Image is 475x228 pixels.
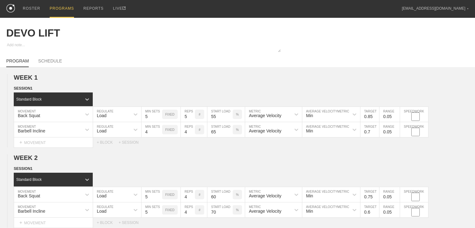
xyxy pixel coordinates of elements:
div: Back Squat [18,113,40,118]
img: logo [6,4,15,12]
p: FIXED [165,208,174,212]
span: WEEK 1 [14,74,38,81]
div: Standard Block [16,97,42,102]
p: FIXED [165,128,174,131]
div: Average Velocity [249,209,281,214]
div: Average Velocity [249,193,281,198]
div: Min [306,113,313,118]
span: WEEK 2 [14,154,38,161]
input: Any [207,107,233,122]
input: Any [207,202,233,217]
div: MOVEMENT [14,218,93,228]
div: Standard Block [16,177,42,182]
div: + BLOCK [97,140,119,145]
p: # [199,128,200,131]
div: + SESSION [119,221,144,225]
div: MOVEMENT [14,137,93,148]
p: # [199,193,200,196]
div: Min [306,193,313,198]
p: # [199,113,200,116]
div: Barbell Incline [18,209,45,214]
span: SESSION 1 [14,166,32,171]
div: ▼ [467,7,469,11]
div: Back Squat [18,193,40,198]
div: Min [306,128,313,133]
p: FIXED [165,113,174,116]
p: % [236,193,239,196]
div: + BLOCK [97,221,119,225]
p: FIXED [165,193,174,196]
p: % [236,128,239,131]
span: SESSION 1 [14,86,32,91]
iframe: Chat Widget [444,198,475,228]
p: # [199,208,200,212]
a: PROGRAM [6,58,29,67]
div: Load [97,209,106,214]
p: % [236,113,239,116]
div: Load [97,113,106,118]
div: Load [97,128,106,133]
span: + [19,220,22,225]
input: Any [207,187,233,202]
div: Average Velocity [249,113,281,118]
input: Any [207,122,233,137]
p: % [236,208,239,212]
div: Load [97,193,106,198]
div: Min [306,209,313,214]
div: Barbell Incline [18,128,45,133]
div: + SESSION [119,140,144,145]
a: SCHEDULE [38,58,62,67]
span: + [19,140,22,145]
div: Average Velocity [249,128,281,133]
